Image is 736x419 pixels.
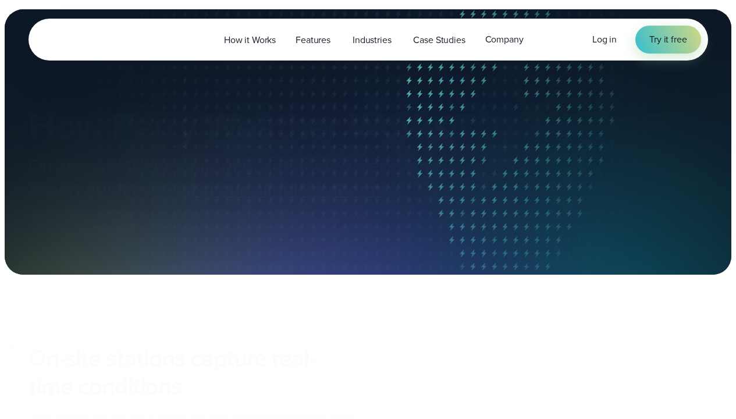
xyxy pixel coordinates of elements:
span: Company [485,33,524,47]
a: Case Studies [403,28,475,52]
a: How it Works [214,28,286,52]
span: Industries [353,33,391,47]
span: How it Works [224,33,276,47]
span: Log in [592,33,617,46]
span: Try it free [649,33,687,47]
a: Log in [592,33,617,47]
span: Features [296,33,330,47]
a: Try it free [635,26,701,54]
span: Case Studies [413,33,465,47]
